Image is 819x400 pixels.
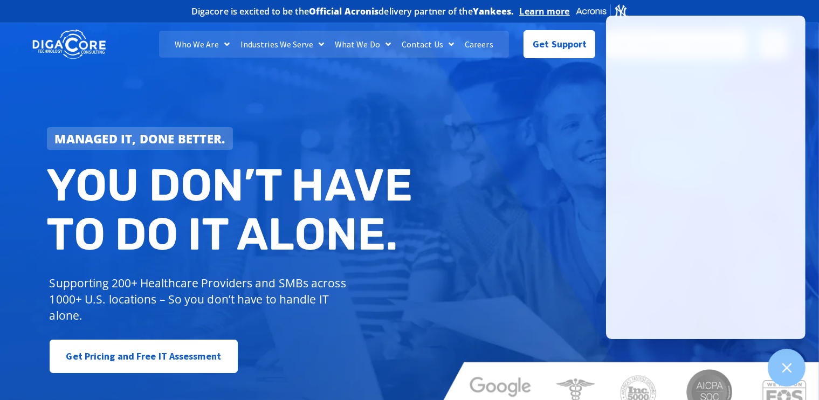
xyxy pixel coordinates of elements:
[524,30,595,58] a: Get Support
[520,6,570,17] a: Learn more
[50,275,351,323] p: Supporting 200+ Healthcare Providers and SMBs across 1000+ U.S. locations – So you don’t have to ...
[55,130,225,147] strong: Managed IT, done better.
[329,31,396,58] a: What We Do
[309,5,379,17] b: Official Acronis
[575,3,628,19] img: Acronis
[50,340,238,373] a: Get Pricing and Free IT Assessment
[169,31,235,58] a: Who We Are
[66,346,221,367] span: Get Pricing and Free IT Assessment
[473,5,514,17] b: Yankees.
[606,16,806,339] iframe: Chatgenie Messenger
[533,33,587,55] span: Get Support
[32,29,106,60] img: DigaCore Technology Consulting
[159,31,509,58] nav: Menu
[47,161,418,259] h2: You don’t have to do IT alone.
[235,31,329,58] a: Industries We Serve
[459,31,499,58] a: Careers
[191,7,514,16] h2: Digacore is excited to be the delivery partner of the
[396,31,459,58] a: Contact Us
[47,127,233,150] a: Managed IT, done better.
